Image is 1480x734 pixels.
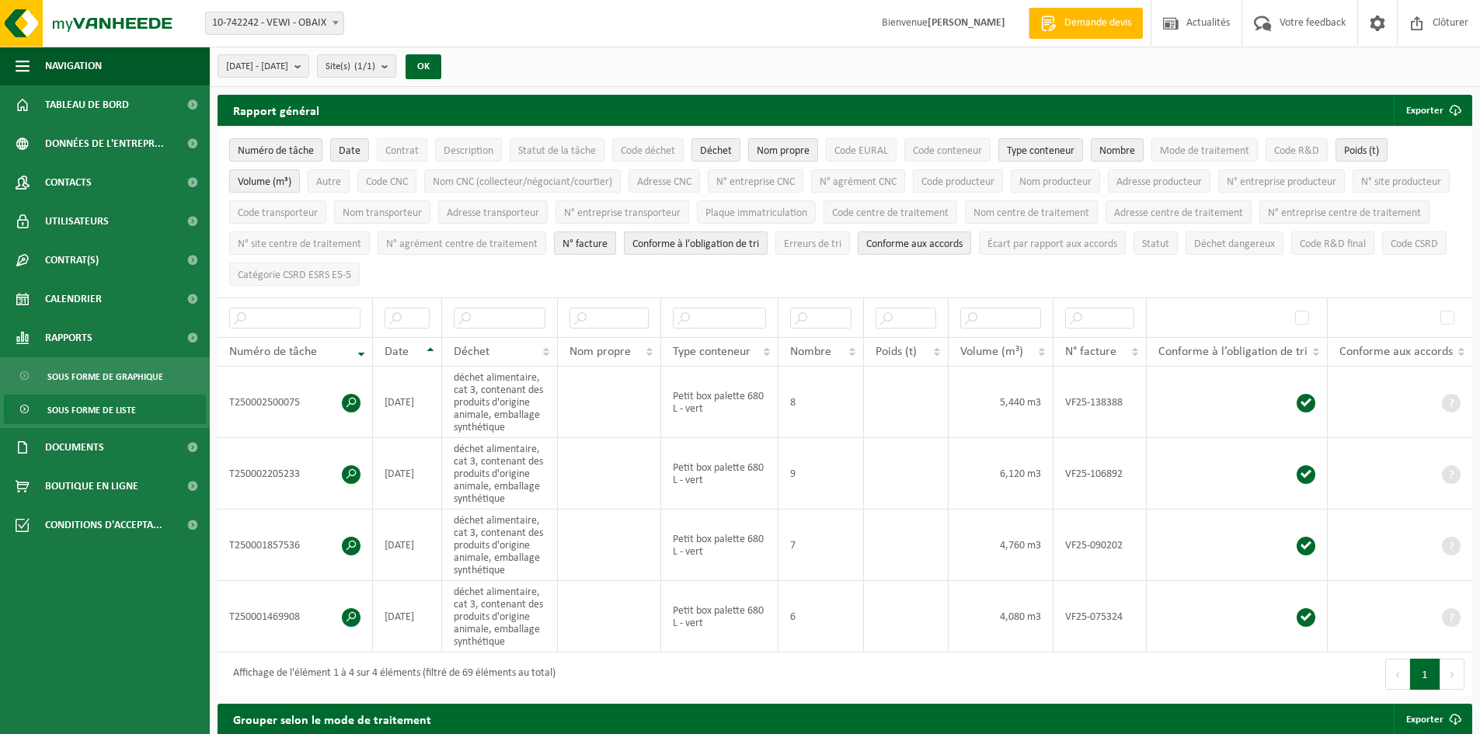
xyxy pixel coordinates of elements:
[45,241,99,280] span: Contrat(s)
[385,145,419,157] span: Contrat
[238,270,351,281] span: Catégorie CSRD ESRS E5-5
[1361,176,1441,188] span: N° site producteur
[45,467,138,506] span: Boutique en ligne
[373,581,442,652] td: [DATE]
[1029,8,1143,39] a: Demande devis
[949,581,1053,652] td: 4,080 m3
[569,346,631,358] span: Nom propre
[238,207,318,219] span: Code transporteur
[1268,207,1421,219] span: N° entreprise centre de traitement
[343,207,422,219] span: Nom transporteur
[378,231,546,255] button: N° agrément centre de traitementN° agrément centre de traitement: Activate to sort
[1353,169,1450,193] button: N° site producteurN° site producteur : Activate to sort
[1394,95,1471,126] button: Exporter
[424,169,621,193] button: Nom CNC (collecteur/négociant/courtier)Nom CNC (collecteur/négociant/courtier): Activate to sort
[700,145,732,157] span: Déchet
[979,231,1126,255] button: Écart par rapport aux accordsÉcart par rapport aux accords: Activate to sort
[373,367,442,438] td: [DATE]
[1259,200,1430,224] button: N° entreprise centre de traitementN° entreprise centre de traitement: Activate to sort
[45,124,164,163] span: Données de l'entrepr...
[987,238,1117,250] span: Écart par rapport aux accords
[334,200,430,224] button: Nom transporteurNom transporteur: Activate to sort
[377,138,427,162] button: ContratContrat: Activate to sort
[965,200,1098,224] button: Nom centre de traitementNom centre de traitement: Activate to sort
[385,346,409,358] span: Date
[45,280,102,318] span: Calendrier
[1291,231,1374,255] button: Code R&D finalCode R&amp;D final: Activate to sort
[612,138,684,162] button: Code déchetCode déchet: Activate to sort
[45,202,109,241] span: Utilisateurs
[226,55,288,78] span: [DATE] - [DATE]
[621,145,675,157] span: Code déchet
[1410,659,1440,690] button: 1
[832,207,949,219] span: Code centre de traitement
[705,207,807,219] span: Plaque immatriculation
[778,367,863,438] td: 8
[1091,138,1144,162] button: NombreNombre: Activate to sort
[1053,581,1147,652] td: VF25-075324
[45,163,92,202] span: Contacts
[218,704,447,734] h2: Grouper selon le mode de traitement
[555,200,689,224] button: N° entreprise transporteurN° entreprise transporteur: Activate to sort
[661,581,779,652] td: Petit box palette 680 L - vert
[357,169,416,193] button: Code CNCCode CNC: Activate to sort
[866,238,963,250] span: Conforme aux accords
[317,54,396,78] button: Site(s)(1/1)
[218,581,373,652] td: T250001469908
[308,169,350,193] button: AutreAutre: Activate to sort
[1186,231,1283,255] button: Déchet dangereux : Activate to sort
[442,438,558,510] td: déchet alimentaire, cat 3, contenant des produits d'origine animale, emballage synthétique
[442,581,558,652] td: déchet alimentaire, cat 3, contenant des produits d'origine animale, emballage synthétique
[913,169,1003,193] button: Code producteurCode producteur: Activate to sort
[447,207,539,219] span: Adresse transporteur
[4,395,206,424] a: Sous forme de liste
[1391,238,1438,250] span: Code CSRD
[206,12,343,34] span: 10-742242 - VEWI - OBAIX
[824,200,957,224] button: Code centre de traitementCode centre de traitement: Activate to sort
[820,176,897,188] span: N° agrément CNC
[778,510,863,581] td: 7
[757,145,810,157] span: Nom propre
[218,438,373,510] td: T250002205233
[1116,176,1202,188] span: Adresse producteur
[442,510,558,581] td: déchet alimentaire, cat 3, contenant des produits d'origine animale, emballage synthétique
[960,346,1023,358] span: Volume (m³)
[1227,176,1336,188] span: N° entreprise producteur
[928,17,1005,29] strong: [PERSON_NAME]
[661,367,779,438] td: Petit box palette 680 L - vert
[1011,169,1100,193] button: Nom producteurNom producteur: Activate to sort
[339,145,360,157] span: Date
[691,138,740,162] button: DéchetDéchet: Activate to sort
[661,510,779,581] td: Petit box palette 680 L - vert
[1106,200,1252,224] button: Adresse centre de traitementAdresse centre de traitement: Activate to sort
[564,207,681,219] span: N° entreprise transporteur
[435,138,502,162] button: DescriptionDescription: Activate to sort
[913,145,982,157] span: Code conteneur
[778,438,863,510] td: 9
[661,438,779,510] td: Petit box palette 680 L - vert
[716,176,795,188] span: N° entreprise CNC
[1007,145,1074,157] span: Type conteneur
[876,346,917,358] span: Poids (t)
[1099,145,1135,157] span: Nombre
[47,395,136,425] span: Sous forme de liste
[330,138,369,162] button: DateDate: Activate to sort
[1385,659,1410,690] button: Previous
[4,361,206,391] a: Sous forme de graphique
[218,510,373,581] td: T250001857536
[354,61,375,71] count: (1/1)
[1335,138,1388,162] button: Poids (t)Poids (t): Activate to sort
[238,238,361,250] span: N° site centre de traitement
[229,231,370,255] button: N° site centre de traitementN° site centre de traitement: Activate to sort
[229,169,300,193] button: Volume (m³)Volume (m³): Activate to sort
[1053,510,1147,581] td: VF25-090202
[790,346,831,358] span: Nombre
[949,438,1053,510] td: 6,120 m3
[218,95,335,126] h2: Rapport général
[562,238,608,250] span: N° facture
[1382,231,1447,255] button: Code CSRDCode CSRD: Activate to sort
[629,169,700,193] button: Adresse CNCAdresse CNC: Activate to sort
[225,660,555,688] div: Affichage de l'élément 1 à 4 sur 4 éléments (filtré de 69 éléments au total)
[697,200,816,224] button: Plaque immatriculationPlaque immatriculation: Activate to sort
[326,55,375,78] span: Site(s)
